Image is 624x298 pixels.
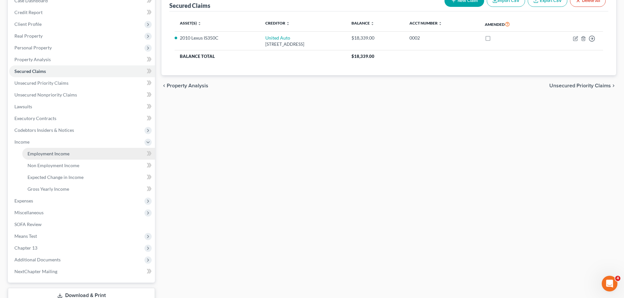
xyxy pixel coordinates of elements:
[198,22,201,26] i: unfold_more
[14,21,42,27] span: Client Profile
[14,269,57,274] span: NextChapter Mailing
[14,9,43,15] span: Credit Report
[9,7,155,18] a: Credit Report
[611,83,616,88] i: chevron_right
[351,54,374,59] span: $18,339.00
[9,101,155,113] a: Lawsuits
[14,45,52,50] span: Personal Property
[14,139,29,145] span: Income
[9,266,155,277] a: NextChapter Mailing
[167,83,208,88] span: Property Analysis
[14,221,42,227] span: SOFA Review
[549,83,611,88] span: Unsecured Priority Claims
[549,83,616,88] button: Unsecured Priority Claims chevron_right
[161,83,167,88] i: chevron_left
[438,22,442,26] i: unfold_more
[14,80,68,86] span: Unsecured Priority Claims
[22,183,155,195] a: Gross Yearly Income
[180,21,201,26] a: Asset(s) unfold_more
[28,174,84,180] span: Expected Change in Income
[14,245,37,251] span: Chapter 13
[9,113,155,124] a: Executory Contracts
[14,57,51,62] span: Property Analysis
[9,65,155,77] a: Secured Claims
[22,148,155,160] a: Employment Income
[180,35,255,41] li: 2010 Lexus IS350C
[14,104,32,109] span: Lawsuits
[265,35,290,41] a: United Auto
[409,35,474,41] div: 0002
[615,276,620,281] span: 4
[409,21,442,26] a: Acct Number unfold_more
[14,210,44,215] span: Miscellaneous
[22,160,155,171] a: Non Employment Income
[175,50,346,62] th: Balance Total
[351,21,374,26] a: Balance unfold_more
[169,2,210,9] div: Secured Claims
[9,77,155,89] a: Unsecured Priority Claims
[265,21,290,26] a: Creditor unfold_more
[9,219,155,230] a: SOFA Review
[28,151,69,156] span: Employment Income
[351,35,399,41] div: $18,339.00
[14,68,46,74] span: Secured Claims
[370,22,374,26] i: unfold_more
[286,22,290,26] i: unfold_more
[14,233,37,239] span: Means Test
[265,41,341,47] div: [STREET_ADDRESS]
[14,198,33,203] span: Expenses
[161,83,208,88] button: chevron_left Property Analysis
[14,257,61,262] span: Additional Documents
[28,186,69,192] span: Gross Yearly Income
[9,54,155,65] a: Property Analysis
[28,163,79,168] span: Non Employment Income
[14,33,43,39] span: Real Property
[480,17,542,32] th: Amended
[602,276,617,291] iframe: Intercom live chat
[22,171,155,183] a: Expected Change in Income
[14,127,74,133] span: Codebtors Insiders & Notices
[14,92,77,97] span: Unsecured Nonpriority Claims
[14,115,56,121] span: Executory Contracts
[9,89,155,101] a: Unsecured Nonpriority Claims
